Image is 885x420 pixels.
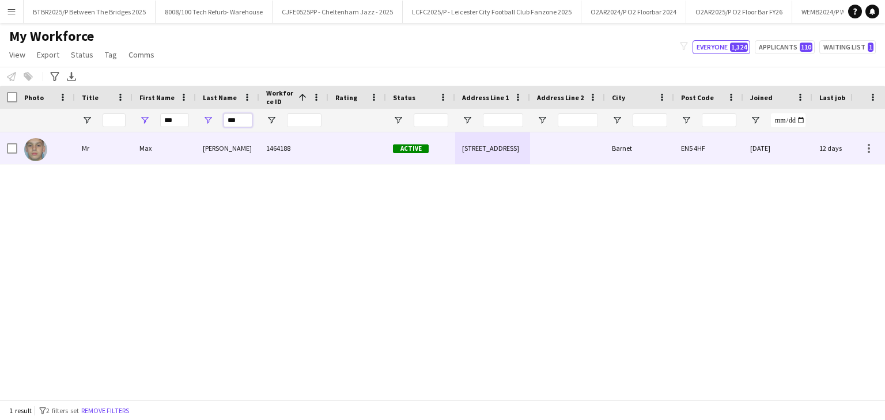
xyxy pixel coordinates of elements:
[681,115,691,125] button: Open Filter Menu
[730,43,748,52] span: 1,324
[9,49,25,60] span: View
[65,70,78,83] app-action-btn: Export XLSX
[24,138,47,161] img: Max Cohen
[674,132,743,164] div: EN5 4HF
[750,115,761,125] button: Open Filter Menu
[414,113,448,127] input: Status Filter Input
[605,132,674,164] div: Barnet
[156,1,273,23] button: 8008/100 Tech Refurb- Warehouse
[273,1,403,23] button: CJFE0525PP - Cheltenham Jazz - 2025
[819,93,845,102] span: Last job
[5,47,30,62] a: View
[203,115,213,125] button: Open Filter Menu
[103,113,126,127] input: Title Filter Input
[581,1,686,23] button: O2AR2024/P O2 Floorbar 2024
[82,93,99,102] span: Title
[462,115,472,125] button: Open Filter Menu
[266,115,277,125] button: Open Filter Menu
[139,115,150,125] button: Open Filter Menu
[139,93,175,102] span: First Name
[462,93,509,102] span: Address Line 1
[771,113,805,127] input: Joined Filter Input
[743,132,812,164] div: [DATE]
[393,144,429,153] span: Active
[196,132,259,164] div: [PERSON_NAME]
[612,115,622,125] button: Open Filter Menu
[24,1,156,23] button: BTBR2025/P Between The Bridges 2025
[702,113,736,127] input: Post Code Filter Input
[681,93,714,102] span: Post Code
[37,49,59,60] span: Export
[32,47,64,62] a: Export
[75,132,133,164] div: Mr
[393,93,415,102] span: Status
[46,406,79,415] span: 2 filters set
[335,93,357,102] span: Rating
[686,1,792,23] button: O2AR2025/P O2 Floor Bar FY26
[105,49,117,60] span: Tag
[24,93,44,102] span: Photo
[819,40,876,54] button: Waiting list1
[455,132,530,164] div: [STREET_ADDRESS]
[266,89,294,106] span: Workforce ID
[800,43,812,52] span: 110
[750,93,773,102] span: Joined
[483,113,523,127] input: Address Line 1 Filter Input
[287,113,322,127] input: Workforce ID Filter Input
[403,1,581,23] button: LCFC2025/P - Leicester City Football Club Fanzone 2025
[868,43,873,52] span: 1
[633,113,667,127] input: City Filter Input
[133,132,196,164] div: Max
[124,47,159,62] a: Comms
[259,132,328,164] div: 1464188
[160,113,189,127] input: First Name Filter Input
[537,93,584,102] span: Address Line 2
[537,115,547,125] button: Open Filter Menu
[224,113,252,127] input: Last Name Filter Input
[66,47,98,62] a: Status
[558,113,598,127] input: Address Line 2 Filter Input
[9,28,94,45] span: My Workforce
[82,115,92,125] button: Open Filter Menu
[128,49,154,60] span: Comms
[203,93,237,102] span: Last Name
[755,40,815,54] button: Applicants110
[812,132,882,164] div: 12 days
[393,115,403,125] button: Open Filter Menu
[693,40,750,54] button: Everyone1,324
[71,49,93,60] span: Status
[79,404,131,417] button: Remove filters
[100,47,122,62] a: Tag
[612,93,625,102] span: City
[48,70,62,83] app-action-btn: Advanced filters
